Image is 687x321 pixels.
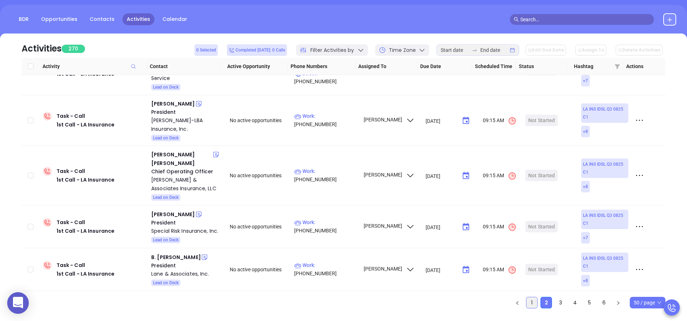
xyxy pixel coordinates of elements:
[151,116,220,133] a: [PERSON_NAME]-LBA Insurance, Inc.
[583,77,588,85] span: + 7
[483,266,517,275] span: 09:15 AM
[616,45,663,55] button: Delete Activities
[526,297,537,308] a: 1
[612,297,624,308] button: right
[57,227,114,235] div: 1st Call - LA Insurance
[153,193,179,201] span: Lead on Deck
[426,173,456,180] input: MM/DD/YYYY
[459,169,473,183] button: Choose date, selected date is Sep 8, 2025
[288,58,355,75] th: Phone Numbers
[584,297,595,308] li: 5
[42,62,144,70] span: Activity
[583,128,588,135] span: + 8
[583,160,627,176] span: LA INS IDSL Q3 0825 C1
[472,47,477,53] span: swap-right
[57,269,114,278] div: 1st Call - LA Insurance
[294,218,357,234] p: [PHONE_NUMBER]
[151,219,220,227] div: President
[294,70,357,85] p: [PHONE_NUMBER]
[310,46,354,54] span: Filter Activities by
[158,13,192,25] a: Calendar
[151,253,201,262] div: B. [PERSON_NAME]
[472,47,477,53] span: to
[151,108,220,116] div: President
[583,211,627,227] span: LA INS IDSL Q3 0825 C1
[584,297,595,308] a: 5
[541,297,552,308] a: 2
[151,210,195,219] div: [PERSON_NAME]
[230,116,288,124] div: No active opportunities
[196,46,216,54] span: 0 Selected
[526,297,538,308] li: 1
[151,168,220,175] div: Chief Operating Officer
[516,58,567,75] th: Status
[483,171,517,180] span: 09:15 AM
[57,112,114,129] div: Task - Call
[294,219,315,225] span: Work :
[363,266,415,272] span: [PERSON_NAME]
[616,301,620,305] span: right
[220,58,288,75] th: Active Opportunity
[151,269,220,278] div: Lane & Associates, Inc.
[426,267,456,274] input: MM/DD/YYYY
[528,221,555,232] div: Not Started
[363,117,415,122] span: [PERSON_NAME]
[623,58,657,75] th: Actions
[294,168,315,174] span: Work :
[583,254,627,270] span: LA INS IDSL Q3 0825 C1
[480,46,508,54] input: End date
[153,134,179,142] span: Lead on Deck
[229,46,285,54] span: Completed [DATE]: 0 Calls
[426,224,456,231] input: MM/DD/YYYY
[612,297,624,308] li: Next Page
[147,58,220,75] th: Contact
[528,115,555,126] div: Not Started
[122,13,154,25] a: Activities
[526,45,566,55] button: Edit Due Date
[441,46,469,54] input: Start date
[520,15,650,23] input: Search…
[62,45,85,53] span: 270
[528,170,555,181] div: Not Started
[151,175,220,193] a: [PERSON_NAME] & Associates Insurance, LLC
[151,150,212,168] div: [PERSON_NAME] [PERSON_NAME]
[459,263,473,277] button: Choose date, selected date is Sep 8, 2025
[426,117,456,125] input: MM/DD/YYYY
[85,13,119,25] a: Contacts
[514,17,519,22] span: search
[151,227,220,235] a: Special Risk Insurance, Inc.
[417,58,471,75] th: Due Date
[294,71,318,76] span: Direct :
[528,264,555,275] div: Not Started
[598,297,610,308] li: 6
[512,297,523,308] li: Previous Page
[483,223,517,232] span: 09:15 AM
[574,62,611,70] span: Hashtag
[57,120,114,129] div: 1st Call - LA Insurance
[583,105,627,121] span: LA INS IDSL Q3 0825 C1
[294,262,315,268] span: Work :
[230,266,288,273] div: No active opportunities
[570,297,580,308] a: 4
[471,58,516,75] th: Scheduled Time
[459,113,473,128] button: Choose date, selected date is Sep 8, 2025
[630,297,665,308] div: Page Size
[294,113,315,119] span: Work :
[515,301,520,305] span: left
[389,46,416,54] span: Time Zone
[294,167,357,183] p: [PHONE_NUMBER]
[57,218,114,235] div: Task - Call
[583,183,588,191] span: + 8
[37,13,82,25] a: Opportunities
[14,13,33,25] a: BDR
[355,58,417,75] th: Assigned To
[151,262,220,269] div: President
[363,172,415,178] span: [PERSON_NAME]
[151,99,195,108] div: [PERSON_NAME]
[555,297,566,308] a: 3
[22,42,62,55] div: Activities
